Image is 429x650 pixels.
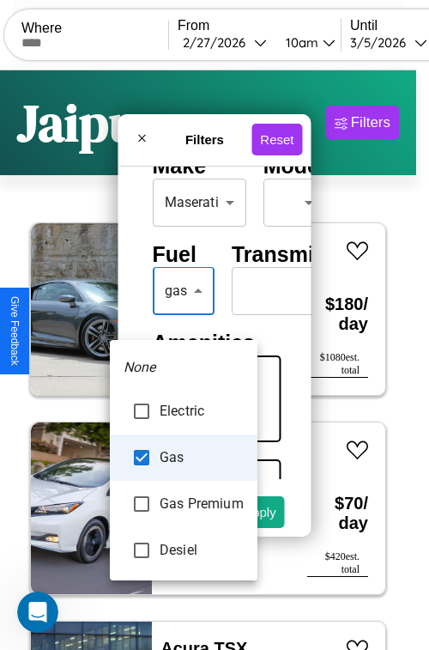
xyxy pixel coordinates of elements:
[160,540,244,561] span: Desiel
[124,357,156,378] em: None
[160,447,244,468] span: Gas
[17,592,58,633] iframe: Intercom live chat
[9,296,21,366] div: Give Feedback
[160,494,244,514] span: Gas Premium
[160,401,244,422] span: Electric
